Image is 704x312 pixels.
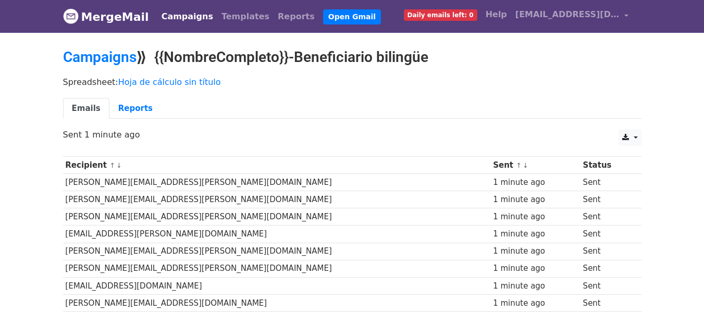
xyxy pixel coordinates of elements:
[493,245,578,257] div: 1 minute ago
[63,243,491,260] td: [PERSON_NAME][EMAIL_ADDRESS][PERSON_NAME][DOMAIN_NAME]
[493,194,578,206] div: 1 minute ago
[581,243,634,260] td: Sent
[581,174,634,191] td: Sent
[118,77,221,87] a: Hoja de cálculo sin título
[581,226,634,243] td: Sent
[493,211,578,223] div: 1 minute ago
[490,157,580,174] th: Sent
[63,129,641,140] p: Sent 1 minute ago
[400,4,481,25] a: Daily emails left: 0
[581,294,634,311] td: Sent
[493,177,578,189] div: 1 minute ago
[323,9,381,24] a: Open Gmail
[581,277,634,294] td: Sent
[581,157,634,174] th: Status
[109,161,115,169] a: ↑
[516,161,522,169] a: ↑
[217,6,274,27] a: Templates
[63,6,149,28] a: MergeMail
[511,4,633,29] a: [EMAIL_ADDRESS][DOMAIN_NAME]
[63,157,491,174] th: Recipient
[63,191,491,208] td: [PERSON_NAME][EMAIL_ADDRESS][PERSON_NAME][DOMAIN_NAME]
[404,9,477,21] span: Daily emails left: 0
[581,191,634,208] td: Sent
[63,48,137,66] a: Campaigns
[63,8,79,24] img: MergeMail logo
[63,277,491,294] td: [EMAIL_ADDRESS][DOMAIN_NAME]
[63,77,641,88] p: Spreadsheet:
[523,161,528,169] a: ↓
[63,48,641,66] h2: ⟫ {{NombreCompleto}}-Beneficiario bilingüe
[116,161,122,169] a: ↓
[493,280,578,292] div: 1 minute ago
[157,6,217,27] a: Campaigns
[109,98,162,119] a: Reports
[581,208,634,226] td: Sent
[515,8,620,21] span: [EMAIL_ADDRESS][DOMAIN_NAME]
[481,4,511,25] a: Help
[63,260,491,277] td: [PERSON_NAME][EMAIL_ADDRESS][PERSON_NAME][DOMAIN_NAME]
[63,226,491,243] td: [EMAIL_ADDRESS][PERSON_NAME][DOMAIN_NAME]
[581,260,634,277] td: Sent
[493,263,578,274] div: 1 minute ago
[63,174,491,191] td: [PERSON_NAME][EMAIL_ADDRESS][PERSON_NAME][DOMAIN_NAME]
[274,6,319,27] a: Reports
[493,297,578,309] div: 1 minute ago
[63,208,491,226] td: [PERSON_NAME][EMAIL_ADDRESS][PERSON_NAME][DOMAIN_NAME]
[63,98,109,119] a: Emails
[493,228,578,240] div: 1 minute ago
[63,294,491,311] td: [PERSON_NAME][EMAIL_ADDRESS][DOMAIN_NAME]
